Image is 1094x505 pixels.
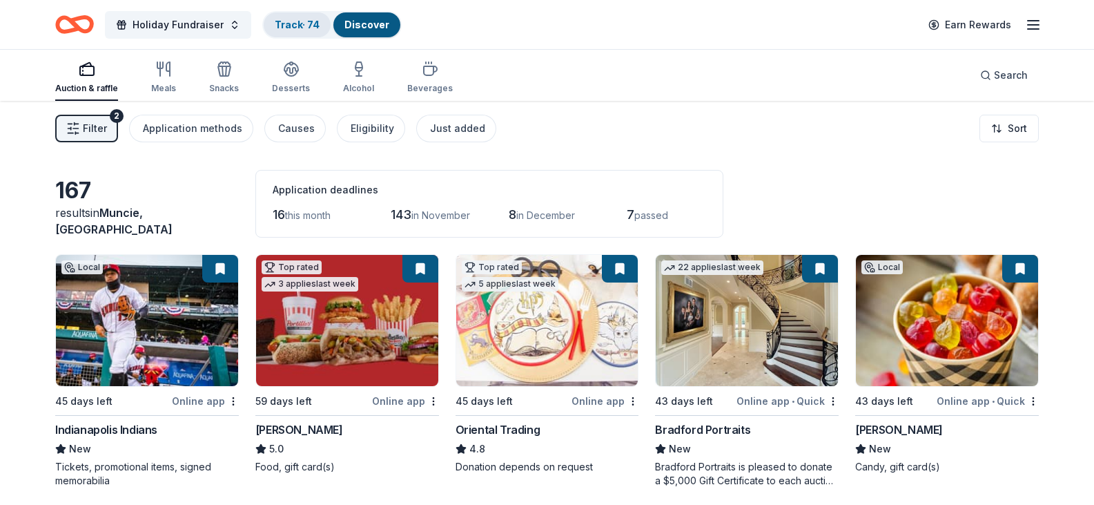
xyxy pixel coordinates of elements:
[855,393,913,410] div: 43 days left
[655,421,750,438] div: Bradford Portraits
[273,207,285,222] span: 16
[856,255,1038,386] img: Image for Albanese
[669,441,691,457] span: New
[855,460,1039,474] div: Candy, gift card(s)
[343,83,374,94] div: Alcohol
[55,206,173,236] span: in
[655,460,839,488] div: Bradford Portraits is pleased to donate a $5,000 Gift Certificate to each auction event, which in...
[456,254,639,474] a: Image for Oriental TradingTop rated5 applieslast week45 days leftOnline appOriental Trading4.8Don...
[407,83,453,94] div: Beverages
[994,67,1028,84] span: Search
[411,209,470,221] span: in November
[55,8,94,41] a: Home
[269,441,284,457] span: 5.0
[61,260,103,274] div: Local
[869,441,891,457] span: New
[855,254,1039,474] a: Image for AlbaneseLocal43 days leftOnline app•Quick[PERSON_NAME]NewCandy, gift card(s)
[456,460,639,474] div: Donation depends on request
[372,392,439,410] div: Online app
[256,255,438,386] img: Image for Portillo's
[278,120,315,137] div: Causes
[69,441,91,457] span: New
[992,396,995,407] span: •
[151,83,176,94] div: Meals
[655,254,839,488] a: Image for Bradford Portraits22 applieslast week43 days leftOnline app•QuickBradford PortraitsNewB...
[462,260,522,274] div: Top rated
[736,392,839,410] div: Online app Quick
[920,12,1019,37] a: Earn Rewards
[337,115,405,142] button: Eligibility
[264,115,326,142] button: Causes
[55,83,118,94] div: Auction & raffle
[634,209,668,221] span: passed
[343,55,374,101] button: Alcohol
[105,11,251,39] button: Holiday Fundraiser
[255,460,439,474] div: Food, gift card(s)
[273,182,706,198] div: Application deadlines
[456,421,540,438] div: Oriental Trading
[55,421,157,438] div: Indianapolis Indians
[55,177,239,204] div: 167
[416,115,496,142] button: Just added
[627,207,634,222] span: 7
[56,255,238,386] img: Image for Indianapolis Indians
[83,120,107,137] span: Filter
[209,55,239,101] button: Snacks
[456,393,513,410] div: 45 days left
[861,260,903,274] div: Local
[110,109,124,123] div: 2
[979,115,1039,142] button: Sort
[255,254,439,474] a: Image for Portillo'sTop rated3 applieslast week59 days leftOnline app[PERSON_NAME]5.0Food, gift c...
[209,83,239,94] div: Snacks
[55,55,118,101] button: Auction & raffle
[262,11,402,39] button: Track· 74Discover
[937,392,1039,410] div: Online app Quick
[516,209,575,221] span: in December
[262,260,322,274] div: Top rated
[55,204,239,238] div: results
[151,55,176,101] button: Meals
[572,392,638,410] div: Online app
[469,441,485,457] span: 4.8
[272,83,310,94] div: Desserts
[143,120,242,137] div: Application methods
[509,207,516,222] span: 8
[172,392,239,410] div: Online app
[655,393,713,410] div: 43 days left
[55,206,173,236] span: Muncie, [GEOGRAPHIC_DATA]
[55,460,239,488] div: Tickets, promotional items, signed memorabilia
[656,255,838,386] img: Image for Bradford Portraits
[969,61,1039,89] button: Search
[285,209,331,221] span: this month
[55,115,118,142] button: Filter2
[262,277,358,292] div: 3 applies last week
[456,255,638,386] img: Image for Oriental Trading
[129,115,253,142] button: Application methods
[391,207,411,222] span: 143
[407,55,453,101] button: Beverages
[855,421,943,438] div: [PERSON_NAME]
[55,254,239,488] a: Image for Indianapolis IndiansLocal45 days leftOnline appIndianapolis IndiansNewTickets, promotio...
[55,393,113,410] div: 45 days left
[1008,120,1027,137] span: Sort
[462,277,558,292] div: 5 applies last week
[430,120,485,137] div: Just added
[275,19,320,30] a: Track· 74
[272,55,310,101] button: Desserts
[661,260,763,275] div: 22 applies last week
[344,19,389,30] a: Discover
[351,120,394,137] div: Eligibility
[255,421,343,438] div: [PERSON_NAME]
[792,396,794,407] span: •
[255,393,312,410] div: 59 days left
[133,17,224,33] span: Holiday Fundraiser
